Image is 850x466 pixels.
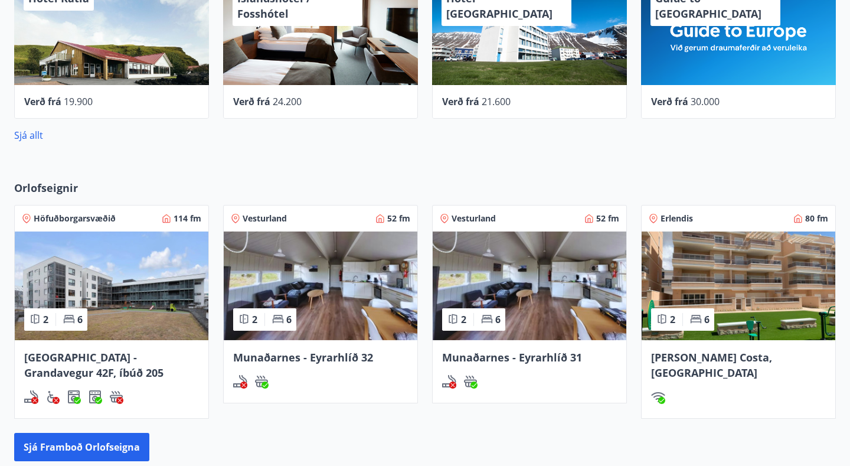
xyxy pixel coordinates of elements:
img: h89QDIuHlAdpqTriuIvuEWkTH976fOgBEOOeu1mi.svg [463,374,478,389]
span: Orlofseignir [14,180,78,195]
span: 80 fm [805,213,828,224]
div: Þráðlaust net [651,390,665,404]
div: Heitur pottur [254,374,269,389]
div: Reykingar / Vape [233,374,247,389]
span: 19.900 [64,95,93,108]
span: Verð frá [651,95,688,108]
img: HJRyFFsYp6qjeUYhR4dAD8CaCEsnIFYZ05miwXoh.svg [651,390,665,404]
img: 8IYIKVZQyRlUC6HQIIUSdjpPGRncJsz2RzLgWvp4.svg [45,390,60,404]
img: QNIUl6Cv9L9rHgMXwuzGLuiJOj7RKqxk9mBFPqjq.svg [442,374,456,389]
img: Paella dish [642,232,835,340]
div: Reykingar / Vape [442,374,456,389]
span: 114 fm [174,213,201,224]
span: Höfuðborgarsvæðið [34,213,116,224]
span: [GEOGRAPHIC_DATA] - Grandavegur 42F, íbúð 205 [24,350,164,380]
span: 6 [286,313,292,326]
span: Verð frá [442,95,479,108]
img: Dl16BY4EX9PAW649lg1C3oBuIaAsR6QVDQBO2cTm.svg [67,390,81,404]
img: QNIUl6Cv9L9rHgMXwuzGLuiJOj7RKqxk9mBFPqjq.svg [24,390,38,404]
img: h89QDIuHlAdpqTriuIvuEWkTH976fOgBEOOeu1mi.svg [254,374,269,389]
span: Erlendis [661,213,693,224]
div: Heitur pottur [463,374,478,389]
span: 2 [461,313,466,326]
span: 2 [43,313,48,326]
span: Verð frá [24,95,61,108]
div: Aðgengi fyrir hjólastól [45,390,60,404]
span: 6 [704,313,710,326]
span: 30.000 [691,95,720,108]
button: Sjá framboð orlofseigna [14,433,149,461]
span: Verð frá [233,95,270,108]
div: Þvottavél [67,390,81,404]
span: 2 [670,313,675,326]
span: 6 [77,313,83,326]
span: Vesturland [452,213,496,224]
img: Paella dish [433,232,626,340]
span: 52 fm [596,213,619,224]
span: 6 [495,313,501,326]
span: 24.200 [273,95,302,108]
span: 52 fm [387,213,410,224]
img: h89QDIuHlAdpqTriuIvuEWkTH976fOgBEOOeu1mi.svg [109,390,123,404]
img: Paella dish [224,232,417,340]
div: Þurrkari [88,390,102,404]
span: Munaðarnes - Eyrarhlíð 32 [233,350,373,364]
div: Heitur pottur [109,390,123,404]
span: 21.600 [482,95,511,108]
span: Vesturland [243,213,287,224]
img: hddCLTAnxqFUMr1fxmbGG8zWilo2syolR0f9UjPn.svg [88,390,102,404]
img: QNIUl6Cv9L9rHgMXwuzGLuiJOj7RKqxk9mBFPqjq.svg [233,374,247,389]
span: Munaðarnes - Eyrarhlíð 31 [442,350,582,364]
span: [PERSON_NAME] Costa, [GEOGRAPHIC_DATA] [651,350,772,380]
span: 2 [252,313,257,326]
div: Reykingar / Vape [24,390,38,404]
a: Sjá allt [14,129,43,142]
img: Paella dish [15,232,208,340]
